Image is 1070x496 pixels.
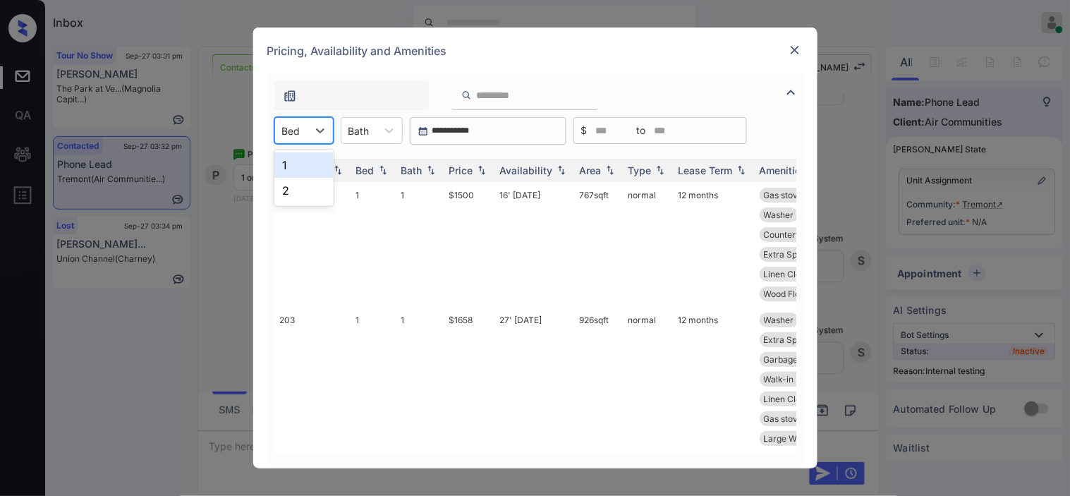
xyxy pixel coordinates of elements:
[444,307,494,452] td: $1658
[783,84,800,101] img: icon-zuma
[475,166,489,176] img: sorting
[679,164,733,176] div: Lease Term
[274,178,334,203] div: 2
[396,307,444,452] td: 1
[628,164,652,176] div: Type
[274,182,351,307] td: 209
[764,315,794,325] span: Washer
[764,249,834,260] span: Extra Space For...
[788,43,802,57] img: close
[274,307,351,452] td: 203
[356,164,375,176] div: Bed
[603,166,617,176] img: sorting
[764,190,803,200] span: Gas stove
[764,269,829,279] span: Linen Closet In...
[764,413,803,424] span: Gas stove
[764,394,829,404] span: Linen Closet In...
[764,229,837,240] span: Countertops Gra...
[581,123,588,138] span: $
[734,166,748,176] img: sorting
[623,307,673,452] td: normal
[764,374,827,385] span: Walk-in Shower
[574,307,623,452] td: 926 sqft
[331,166,345,176] img: sorting
[351,307,396,452] td: 1
[554,166,569,176] img: sorting
[424,166,438,176] img: sorting
[396,182,444,307] td: 1
[494,182,574,307] td: 16' [DATE]
[351,182,396,307] td: 1
[764,334,834,345] span: Extra Space For...
[574,182,623,307] td: 767 sqft
[494,307,574,452] td: 27' [DATE]
[376,166,390,176] img: sorting
[764,433,826,444] span: Large Windows
[673,182,754,307] td: 12 months
[764,210,794,220] span: Washer
[673,307,754,452] td: 12 months
[760,164,807,176] div: Amenities
[764,354,837,365] span: Garbage disposa...
[283,89,297,103] img: icon-zuma
[444,182,494,307] td: $1500
[764,289,827,299] span: Wood Flooring 1
[653,166,667,176] img: sorting
[500,164,553,176] div: Availability
[274,152,334,178] div: 1
[449,164,473,176] div: Price
[461,89,472,102] img: icon-zuma
[623,182,673,307] td: normal
[637,123,646,138] span: to
[580,164,602,176] div: Area
[253,28,817,74] div: Pricing, Availability and Amenities
[401,164,422,176] div: Bath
